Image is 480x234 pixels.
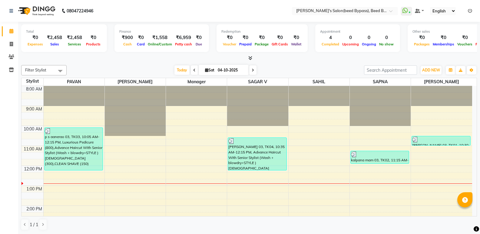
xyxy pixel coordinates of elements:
div: p s aanerao 03, TK03, 10:05 AM-12:15 PM, Luxurious Pedicure (800),Advance Haircut With Senior Sty... [45,128,103,170]
div: 0 [378,34,395,41]
span: Sales [49,42,61,46]
span: Sat [204,68,216,72]
span: 1 / 1 [30,222,38,228]
input: 2025-10-04 [216,66,246,75]
b: 08047224946 [67,2,93,19]
div: ₹0 [270,34,290,41]
span: Vouchers [456,42,474,46]
div: ₹2,458 [65,34,84,41]
span: Products [84,42,102,46]
span: Memberships [431,42,456,46]
div: 0 [341,34,360,41]
span: [PERSON_NAME] [411,78,472,86]
div: ₹0 [26,34,45,41]
div: 8:00 AM [25,86,43,92]
div: [PERSON_NAME] 03, TK01, 10:30 AM-11:00 AM, [PERSON_NAME] SHAPE AND STYLING (200) [412,136,470,145]
div: Finance [119,29,204,34]
div: ₹0 [84,34,102,41]
span: Ongoing [360,42,378,46]
div: Appointment [320,29,395,34]
span: Gift Cards [270,42,290,46]
span: manager [166,78,227,86]
span: Petty cash [174,42,194,46]
iframe: chat widget [455,210,474,228]
span: Prepaid [238,42,253,46]
span: ADD NEW [422,68,440,72]
div: [PERSON_NAME] 03, TK04, 10:35 AM-12:15 PM, Advance Haircut With Senior Stylist (Wash + blowdry+ST... [228,138,286,170]
span: Card [135,42,146,46]
div: 10:00 AM [22,126,43,132]
div: ₹0 [135,34,146,41]
span: Package [253,42,270,46]
span: SAHIL [289,78,349,86]
span: Voucher [221,42,238,46]
span: Completed [320,42,341,46]
div: ₹1,558 [146,34,174,41]
span: Filter Stylist [25,68,46,72]
div: 1:00 PM [25,186,43,192]
div: ₹2,458 [45,34,65,41]
span: Wallet [290,42,303,46]
span: Cash [122,42,133,46]
img: logo [15,2,57,19]
span: SAGAR V [227,78,288,86]
div: 11:00 AM [22,146,43,152]
div: 0 [360,34,378,41]
div: 4 [320,34,341,41]
div: ₹0 [290,34,303,41]
span: PAVAN [44,78,104,86]
span: Services [66,42,83,46]
div: kalpana mam 03, TK02, 11:15 AM-11:55 AM, Under Arms (Bio) (150),THREAD EyeBrow [DEMOGRAPHIC_DATA]... [351,151,409,163]
div: 9:00 AM [25,106,43,112]
span: SAPNA [350,78,411,86]
span: No show [378,42,395,46]
span: Today [174,65,190,75]
div: ₹0 [253,34,270,41]
span: Expenses [26,42,45,46]
div: ₹900 [119,34,135,41]
span: [PERSON_NAME] [105,78,166,86]
div: ₹0 [221,34,238,41]
div: ₹0 [194,34,204,41]
div: ₹6,959 [174,34,194,41]
div: ₹0 [431,34,456,41]
input: Search Appointment [364,65,417,75]
span: Due [194,42,204,46]
div: 2:00 PM [25,206,43,212]
span: Online/Custom [146,42,174,46]
span: Packages [412,42,431,46]
div: Redemption [221,29,303,34]
div: Stylist [22,78,43,84]
div: Total [26,29,102,34]
div: 12:00 PM [23,166,43,172]
div: ₹0 [238,34,253,41]
button: ADD NEW [421,66,442,74]
div: ₹0 [456,34,474,41]
span: Upcoming [341,42,360,46]
div: ₹0 [412,34,431,41]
